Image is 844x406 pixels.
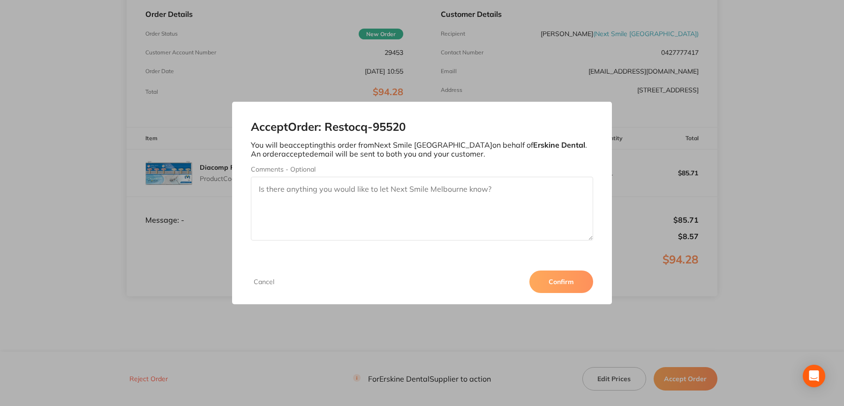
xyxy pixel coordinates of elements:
[251,165,593,173] label: Comments - Optional
[251,278,277,286] button: Cancel
[251,120,593,134] h2: Accept Order: Restocq- 95520
[533,140,585,150] b: Erskine Dental
[529,271,593,293] button: Confirm
[251,141,593,158] p: You will be accepting this order from Next Smile [GEOGRAPHIC_DATA] on behalf of . An order accept...
[803,365,825,387] div: Open Intercom Messenger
